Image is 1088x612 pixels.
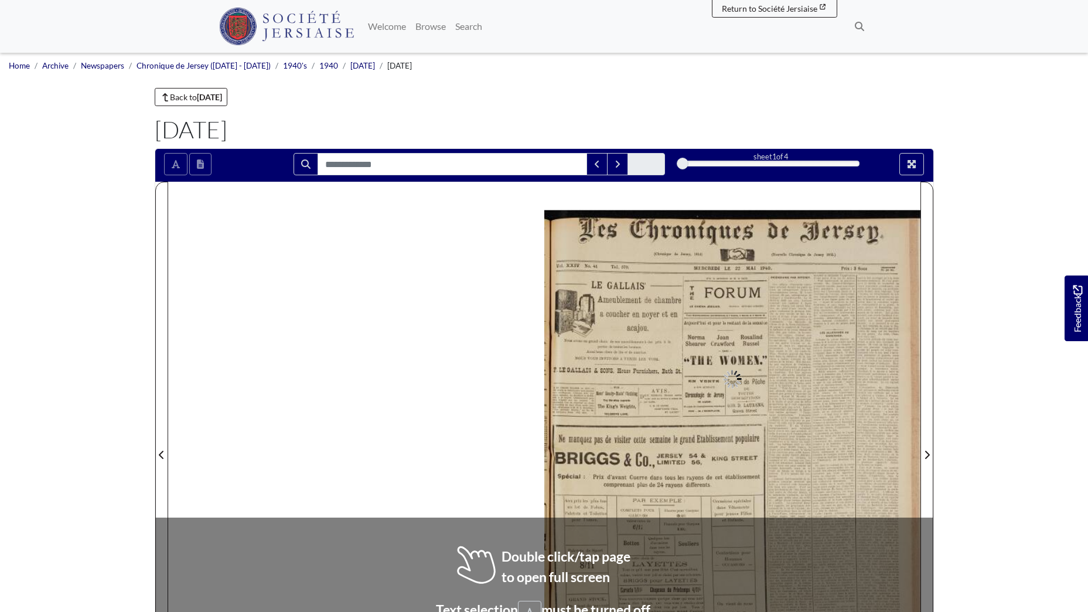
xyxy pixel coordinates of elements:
[155,88,228,106] a: Back to[DATE]
[164,153,187,175] button: Toggle text selection (Alt+T)
[683,151,860,162] div: sheet of 4
[411,15,451,38] a: Browse
[155,115,934,144] h1: [DATE]
[722,4,817,13] span: Return to Société Jersiaise
[318,153,587,175] input: Search for
[1070,285,1084,332] span: Feedback
[363,15,411,38] a: Welcome
[81,61,124,70] a: Newspapers
[772,152,776,161] span: 1
[197,92,222,102] strong: [DATE]
[350,61,375,70] a: [DATE]
[387,61,412,70] span: [DATE]
[219,8,354,45] img: Société Jersiaise
[1065,276,1088,341] a: Would you like to provide feedback?
[899,153,924,175] button: Full screen mode
[283,61,307,70] a: 1940's
[219,5,354,48] a: Société Jersiaise logo
[607,153,628,175] button: Next Match
[294,153,318,175] button: Search
[319,61,338,70] a: 1940
[451,15,487,38] a: Search
[42,61,69,70] a: Archive
[9,61,30,70] a: Home
[586,153,608,175] button: Previous Match
[189,153,212,175] button: Open transcription window
[137,61,271,70] a: Chronique de Jersey ([DATE] - [DATE])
